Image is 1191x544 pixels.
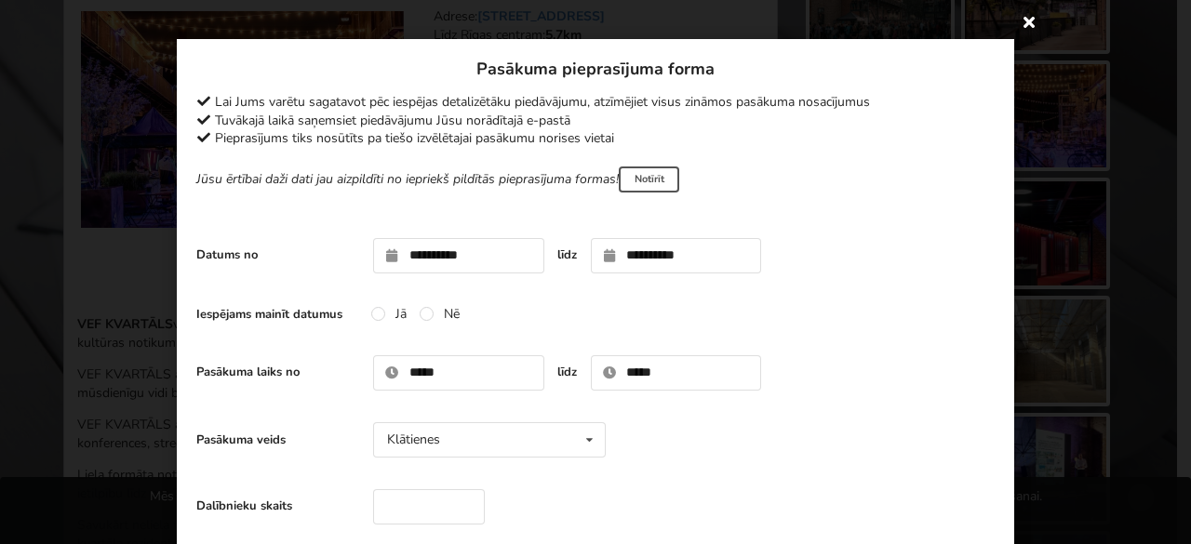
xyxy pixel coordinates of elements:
[196,364,359,380] label: Pasākuma laiks no
[196,431,359,448] label: Pasākuma veids
[420,306,460,322] label: Nē
[619,166,679,192] span: Notīrīt
[196,246,359,263] label: Datums no
[196,129,995,148] div: Pieprasījums tiks nosūtīts pa tiešo izvēlētajai pasākumu norises vietai
[387,433,440,446] div: Klātienes
[196,93,995,112] div: Lai Jums varētu sagatavot pēc iespējas detalizētāku piedāvājumu, atzīmējiet visus zināmos pasākum...
[196,59,995,80] h3: Pasākuma pieprasījuma forma
[196,498,359,514] label: Dalībnieku skaits
[371,306,407,322] label: Jā
[196,112,995,130] div: Tuvākajā laikā saņemsiet piedāvājumu Jūsu norādītajā e-pastā
[196,166,995,192] p: Jūsu ērtībai daži dati jau aizpildīti no iepriekš pildītās pieprasījuma formas!
[557,364,577,380] label: līdz
[196,306,359,323] label: Iespējams mainīt datumus
[557,246,577,263] label: līdz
